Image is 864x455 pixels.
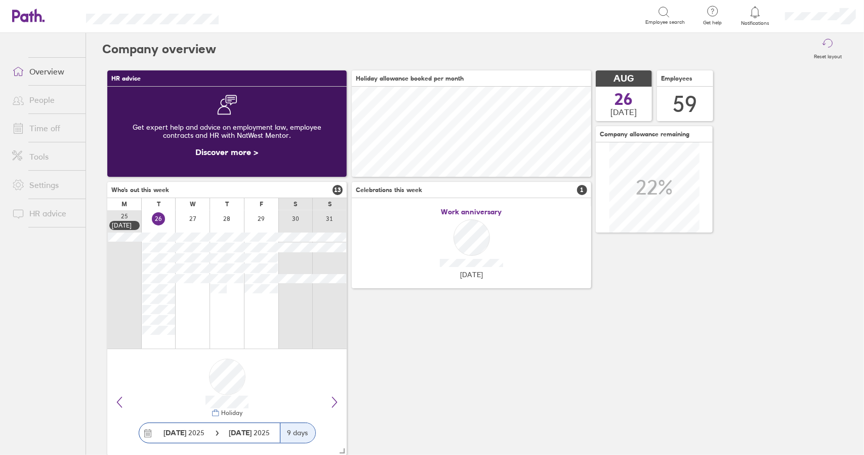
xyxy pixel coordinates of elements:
[739,20,772,26] span: Notifications
[280,423,315,443] div: 9 days
[229,429,270,437] span: 2025
[157,201,160,208] div: T
[328,201,332,208] div: S
[577,185,587,195] span: 1
[4,90,86,110] a: People
[4,203,86,223] a: HR advice
[333,185,343,195] span: 13
[808,51,848,60] label: Reset layout
[164,429,205,437] span: 2025
[4,61,86,82] a: Overview
[246,11,272,20] div: Search
[739,5,772,26] a: Notifications
[111,186,169,194] span: Who's out this week
[196,147,259,157] a: Discover more >
[4,146,86,167] a: Tools
[260,201,263,208] div: F
[115,115,339,147] div: Get expert help and advice on employment law, employee contracts and HR with NatWest Mentor.
[696,20,729,26] span: Get help
[600,131,689,138] span: Company allowance remaining
[614,73,634,84] span: AUG
[111,75,141,82] span: HR advice
[441,208,502,216] span: Work anniversary
[4,118,86,138] a: Time off
[220,409,243,416] div: Holiday
[121,201,127,208] div: M
[356,75,464,82] span: Holiday allowance booked per month
[112,222,137,229] div: [DATE]
[225,201,229,208] div: T
[229,428,254,437] strong: [DATE]
[294,201,297,208] div: S
[164,428,187,437] strong: [DATE]
[460,271,483,279] span: [DATE]
[4,175,86,195] a: Settings
[611,107,637,117] span: [DATE]
[661,75,692,82] span: Employees
[808,33,848,65] button: Reset layout
[356,186,422,194] span: Celebrations this week
[615,91,633,107] span: 26
[673,91,697,117] div: 59
[190,201,196,208] div: W
[102,33,216,65] h2: Company overview
[645,19,685,25] span: Employee search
